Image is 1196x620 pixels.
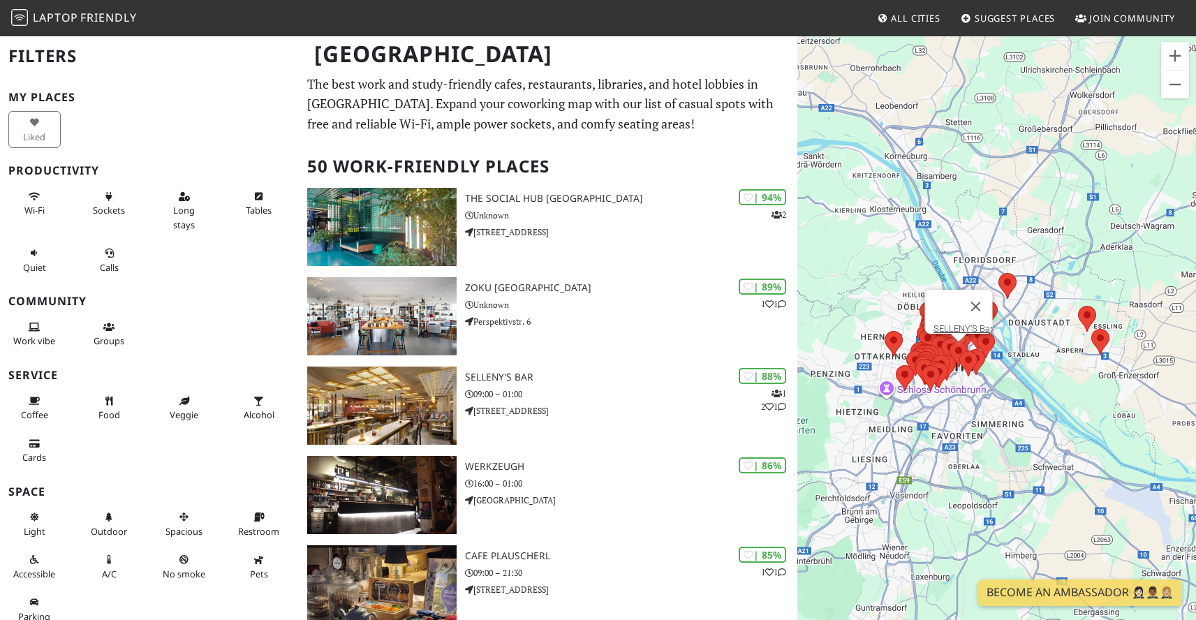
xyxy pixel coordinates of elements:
[98,408,120,421] span: Food
[170,408,198,421] span: Veggie
[465,583,797,596] p: [STREET_ADDRESS]
[11,6,137,31] a: LaptopFriendly LaptopFriendly
[299,367,797,445] a: SELLENY'S Bar | 88% 121 SELLENY'S Bar 09:00 – 01:00 [STREET_ADDRESS]
[465,209,797,222] p: Unknown
[93,204,125,216] span: Power sockets
[307,367,457,445] img: SELLENY'S Bar
[465,404,797,418] p: [STREET_ADDRESS]
[24,204,45,216] span: Stable Wi-Fi
[22,451,46,464] span: Credit cards
[761,387,786,413] p: 1 2 1
[246,204,272,216] span: Work-friendly tables
[8,432,61,469] button: Cards
[83,390,135,427] button: Food
[1089,12,1175,24] span: Join Community
[232,390,285,427] button: Alcohol
[465,226,797,239] p: [STREET_ADDRESS]
[23,261,46,274] span: Quiet
[244,408,274,421] span: Alcohol
[772,208,786,221] p: 2
[299,188,797,266] a: The Social Hub Vienna | 94% 2 The Social Hub [GEOGRAPHIC_DATA] Unknown [STREET_ADDRESS]
[761,297,786,311] p: 1 1
[465,550,797,562] h3: Cafe Plauscherl
[8,316,61,353] button: Work vibe
[238,525,279,538] span: Restroom
[307,188,457,266] img: The Social Hub Vienna
[232,548,285,585] button: Pets
[11,9,28,26] img: LaptopFriendly
[465,494,797,507] p: [GEOGRAPHIC_DATA]
[158,505,210,542] button: Spacious
[13,334,55,347] span: People working
[978,580,1182,606] a: Become an Ambassador 🤵🏻‍♀️🤵🏾‍♂️🤵🏼‍♀️
[307,145,789,188] h2: 50 Work-Friendly Places
[465,566,797,580] p: 09:00 – 21:30
[83,185,135,222] button: Sockets
[165,525,202,538] span: Spacious
[94,334,124,347] span: Group tables
[8,242,61,279] button: Quiet
[307,277,457,355] img: Zoku Vienna
[465,477,797,490] p: 16:00 – 01:00
[8,295,290,308] h3: Community
[158,548,210,585] button: No smoke
[8,548,61,585] button: Accessible
[158,390,210,427] button: Veggie
[232,185,285,222] button: Tables
[739,189,786,205] div: | 94%
[871,6,946,31] a: All Cities
[299,277,797,355] a: Zoku Vienna | 89% 11 Zoku [GEOGRAPHIC_DATA] Unknown Perspektivstr. 6
[891,12,940,24] span: All Cities
[83,316,135,353] button: Groups
[955,6,1061,31] a: Suggest Places
[739,279,786,295] div: | 89%
[761,566,786,579] p: 1 1
[173,204,195,230] span: Long stays
[8,390,61,427] button: Coffee
[8,91,290,104] h3: My Places
[33,10,78,25] span: Laptop
[465,315,797,328] p: Perspektivstr. 6
[83,505,135,542] button: Outdoor
[13,568,55,580] span: Accessible
[739,457,786,473] div: | 86%
[250,568,268,580] span: Pet friendly
[959,290,992,323] button: Close
[307,456,457,534] img: WerkzeugH
[83,242,135,279] button: Calls
[465,298,797,311] p: Unknown
[1161,42,1189,70] button: Zoom in
[24,525,45,538] span: Natural light
[933,323,992,334] a: SELLENY'S Bar
[465,193,797,205] h3: The Social Hub [GEOGRAPHIC_DATA]
[739,547,786,563] div: | 85%
[8,505,61,542] button: Light
[307,74,789,134] p: The best work and study-friendly cafes, restaurants, libraries, and hotel lobbies in [GEOGRAPHIC_...
[8,185,61,222] button: Wi-Fi
[303,35,795,73] h1: [GEOGRAPHIC_DATA]
[102,568,117,580] span: Air conditioned
[739,368,786,384] div: | 88%
[465,282,797,294] h3: Zoku [GEOGRAPHIC_DATA]
[1070,6,1181,31] a: Join Community
[465,461,797,473] h3: WerkzeugH
[8,35,290,77] h2: Filters
[80,10,136,25] span: Friendly
[465,371,797,383] h3: SELLENY'S Bar
[8,485,290,499] h3: Space
[83,548,135,585] button: A/C
[8,164,290,177] h3: Productivity
[163,568,205,580] span: Smoke free
[232,505,285,542] button: Restroom
[21,408,48,421] span: Coffee
[8,369,290,382] h3: Service
[158,185,210,236] button: Long stays
[1161,71,1189,98] button: Zoom out
[91,525,127,538] span: Outdoor area
[100,261,119,274] span: Video/audio calls
[465,387,797,401] p: 09:00 – 01:00
[975,12,1056,24] span: Suggest Places
[299,456,797,534] a: WerkzeugH | 86% WerkzeugH 16:00 – 01:00 [GEOGRAPHIC_DATA]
